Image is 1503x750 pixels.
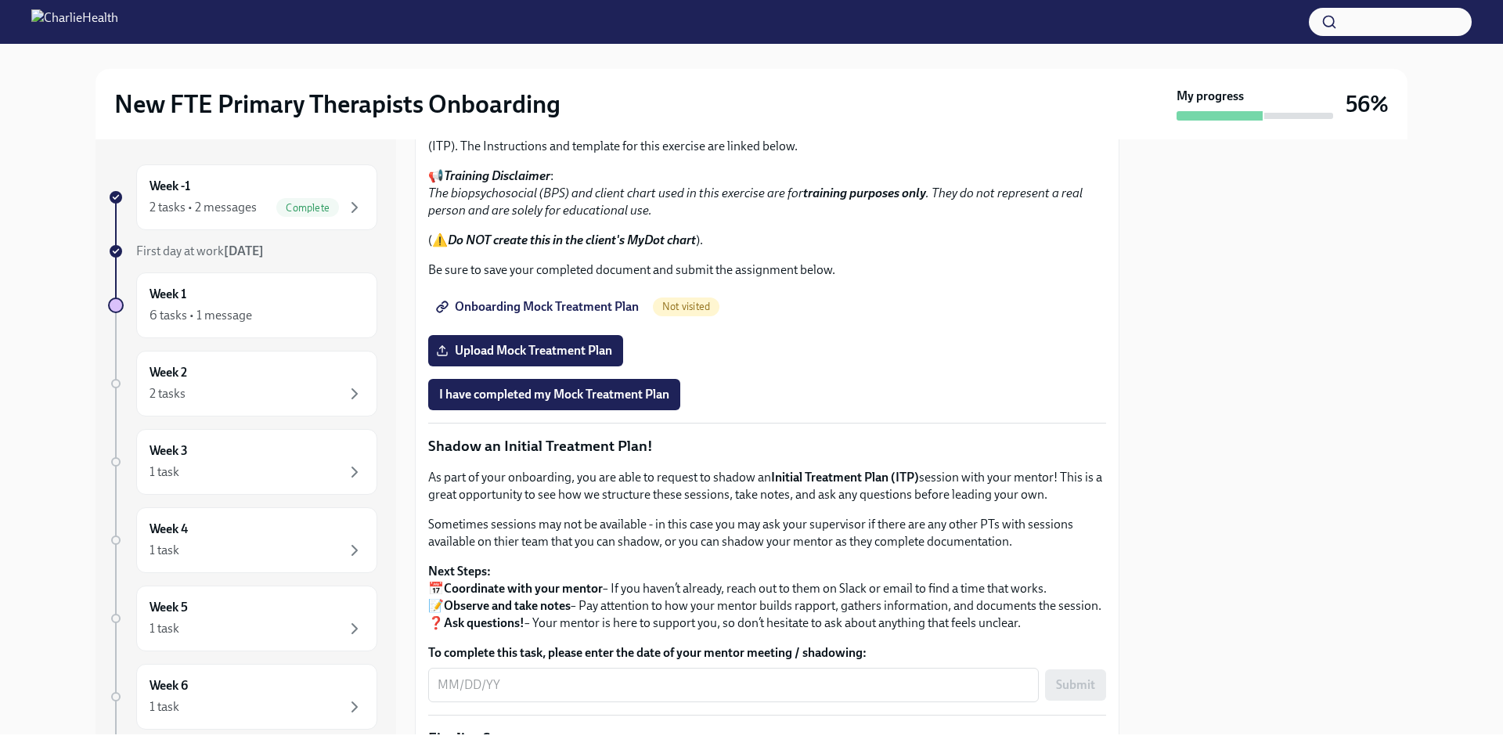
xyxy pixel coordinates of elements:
[108,243,377,260] a: First day at work[DATE]
[150,307,252,324] div: 6 tasks • 1 message
[108,272,377,338] a: Week 16 tasks • 1 message
[428,436,1106,456] p: Shadow an Initial Treatment Plan!
[150,364,187,381] h6: Week 2
[439,343,612,359] span: Upload Mock Treatment Plan
[150,199,257,216] div: 2 tasks • 2 messages
[1177,88,1244,105] strong: My progress
[1346,90,1389,118] h3: 56%
[150,677,188,694] h6: Week 6
[444,168,550,183] strong: Training Disclaimer
[653,301,719,312] span: Not visited
[150,599,188,616] h6: Week 5
[108,164,377,230] a: Week -12 tasks • 2 messagesComplete
[108,429,377,495] a: Week 31 task
[428,168,1106,219] p: 📢 :
[771,470,919,485] strong: Initial Treatment Plan (ITP)
[444,598,571,613] strong: Observe and take notes
[428,261,1106,279] p: Be sure to save your completed document and submit the assignment below.
[150,463,179,481] div: 1 task
[428,335,623,366] label: Upload Mock Treatment Plan
[224,243,264,258] strong: [DATE]
[108,586,377,651] a: Week 51 task
[150,442,188,460] h6: Week 3
[150,521,188,538] h6: Week 4
[439,387,669,402] span: I have completed my Mock Treatment Plan
[150,286,186,303] h6: Week 1
[150,542,179,559] div: 1 task
[428,232,1106,249] p: (⚠️ ).
[150,698,179,716] div: 1 task
[108,351,377,416] a: Week 22 tasks
[108,507,377,573] a: Week 41 task
[428,728,1106,748] p: Finalize Spruce
[150,385,186,402] div: 2 tasks
[428,291,650,323] a: Onboarding Mock Treatment Plan
[444,615,524,630] strong: Ask questions!
[428,469,1106,503] p: As part of your onboarding, you are able to request to shadow an session with your mentor! This i...
[428,186,1083,218] em: The biopsychosocial (BPS) and client chart used in this exercise are for . They do not represent ...
[428,563,1106,632] p: 📅 – If you haven’t already, reach out to them on Slack or email to find a time that works. 📝 – Pa...
[803,186,926,200] strong: training purposes only
[448,233,696,247] strong: Do NOT create this in the client's MyDot chart
[276,202,339,214] span: Complete
[444,581,603,596] strong: Coordinate with your mentor
[428,564,491,579] strong: Next Steps:
[136,243,264,258] span: First day at work
[150,620,179,637] div: 1 task
[108,664,377,730] a: Week 61 task
[428,644,1106,662] label: To complete this task, please enter the date of your mentor meeting / shadowing:
[114,88,560,120] h2: New FTE Primary Therapists Onboarding
[150,178,190,195] h6: Week -1
[31,9,118,34] img: CharlieHealth
[439,299,639,315] span: Onboarding Mock Treatment Plan
[428,379,680,410] button: I have completed my Mock Treatment Plan
[428,516,1106,550] p: Sometimes sessions may not be available - in this case you may ask your supervisor if there are a...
